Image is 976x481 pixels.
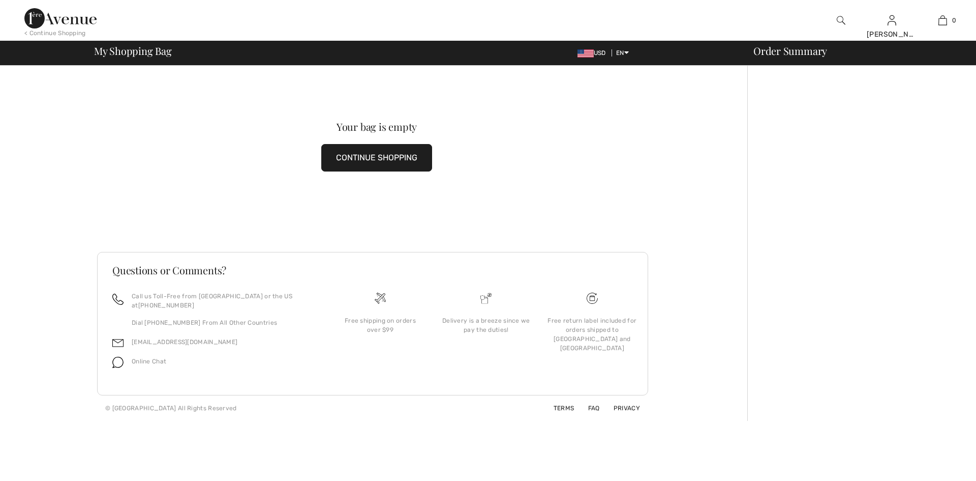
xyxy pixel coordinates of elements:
img: Free shipping on orders over $99 [587,293,598,304]
span: USD [577,49,610,56]
img: US Dollar [577,49,594,58]
div: © [GEOGRAPHIC_DATA] All Rights Reserved [105,404,237,413]
button: CONTINUE SHOPPING [321,144,432,172]
p: Dial [PHONE_NUMBER] From All Other Countries [132,318,315,327]
div: < Continue Shopping [24,29,86,38]
h3: Questions or Comments? [112,265,633,275]
img: My Info [888,14,896,26]
a: 0 [918,14,967,26]
img: email [112,337,124,349]
div: Your bag is empty [125,122,628,132]
a: Sign In [888,15,896,25]
img: Delivery is a breeze since we pay the duties! [480,293,492,304]
img: 1ère Avenue [24,8,97,29]
p: Call us Toll-Free from [GEOGRAPHIC_DATA] or the US at [132,292,315,310]
img: My Bag [938,14,947,26]
div: [PERSON_NAME] [867,29,917,40]
img: call [112,294,124,305]
img: chat [112,357,124,368]
span: EN [616,49,629,56]
div: Delivery is a breeze since we pay the duties! [441,316,531,334]
a: Terms [541,405,574,412]
span: Online Chat [132,358,166,365]
a: [EMAIL_ADDRESS][DOMAIN_NAME] [132,338,237,346]
img: search the website [837,14,845,26]
a: FAQ [576,405,600,412]
div: Free return label included for orders shipped to [GEOGRAPHIC_DATA] and [GEOGRAPHIC_DATA] [547,316,637,353]
div: Free shipping on orders over $99 [335,316,425,334]
a: Privacy [601,405,640,412]
div: Order Summary [741,46,970,56]
a: [PHONE_NUMBER] [138,302,194,309]
span: My Shopping Bag [94,46,172,56]
img: Free shipping on orders over $99 [375,293,386,304]
span: 0 [952,16,956,25]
